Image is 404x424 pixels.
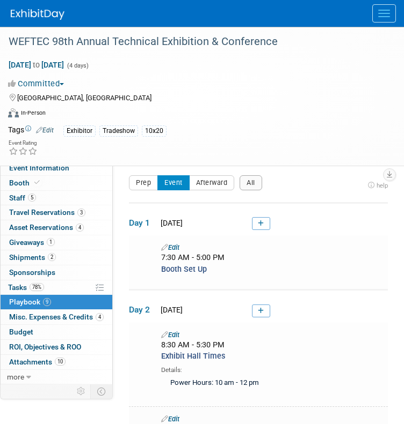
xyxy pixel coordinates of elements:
td: Toggle Event Tabs [91,384,113,398]
span: 7:30 AM - 5:00 PM [161,253,225,262]
a: ROI, Objectives & ROO [1,340,112,354]
span: Asset Reservations [9,223,84,232]
button: Prep [129,175,158,190]
span: Playbook [9,297,51,306]
span: more [7,373,24,381]
a: Asset Reservations4 [1,220,112,235]
a: Attachments10 [1,355,112,369]
span: to [31,61,41,69]
span: 3 [77,209,85,217]
span: [DATE] [157,306,183,314]
span: 78% [30,283,44,291]
span: 8:30 AM - 5:30 PM [161,340,225,349]
div: Event Rating [9,140,38,146]
span: 10 [55,358,66,366]
span: Shipments [9,253,56,262]
div: WEFTEC 98th Annual Technical Exhibition & Conference [5,32,383,51]
i: Booth reservation complete [34,180,40,185]
a: Tasks78% [1,280,112,295]
td: Personalize Event Tab Strip [72,384,91,398]
span: 9 [43,298,51,306]
span: Booth Set Up [161,265,207,274]
img: ExhibitDay [11,9,64,20]
div: Power Hours: 10 am - 12 pm [161,375,383,392]
span: 2 [48,253,56,261]
span: 4 [96,313,104,321]
button: Committed [8,78,68,90]
div: Details: [161,362,383,375]
span: [GEOGRAPHIC_DATA], [GEOGRAPHIC_DATA] [17,94,151,102]
button: Afterward [189,175,235,190]
a: Misc. Expenses & Credits4 [1,310,112,324]
a: Event Information [1,161,112,175]
img: Format-Inperson.png [8,108,19,117]
div: Tradeshow [99,125,138,137]
div: Exhibitor [63,125,96,137]
a: Budget [1,325,112,339]
span: Exhibit Hall Times [161,352,225,361]
a: Shipments2 [1,250,112,265]
span: Event Information [9,163,69,172]
a: Edit [161,415,179,423]
div: In-Person [20,109,46,117]
span: 5 [28,194,36,202]
span: [DATE] [DATE] [8,60,64,70]
button: Event [157,175,190,190]
div: Event Format [8,107,383,123]
a: more [1,370,112,384]
button: Menu [372,4,396,23]
span: Budget [9,328,33,336]
span: 4 [76,224,84,232]
span: help [377,182,388,189]
span: Travel Reservations [9,208,85,217]
span: [DATE] [157,219,183,227]
span: Tasks [8,283,44,292]
span: Booth [9,178,42,187]
a: Staff5 [1,191,112,205]
a: Travel Reservations3 [1,205,112,220]
td: Tags [8,124,54,137]
span: 1 [47,238,55,246]
span: (4 days) [66,62,89,69]
a: Edit [161,331,179,339]
span: Misc. Expenses & Credits [9,313,104,321]
span: Day 1 [129,217,156,229]
span: ROI, Objectives & ROO [9,343,81,351]
a: Playbook9 [1,295,112,309]
span: Staff [9,194,36,202]
span: Giveaways [9,238,55,247]
span: Sponsorships [9,268,55,277]
a: Edit [36,127,54,134]
a: Sponsorships [1,265,112,280]
span: Attachments [9,358,66,366]
a: Booth [1,176,112,190]
button: All [240,175,262,190]
a: Edit [161,243,179,251]
a: Giveaways1 [1,235,112,250]
div: 10x20 [142,125,167,137]
span: Day 2 [129,304,156,316]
